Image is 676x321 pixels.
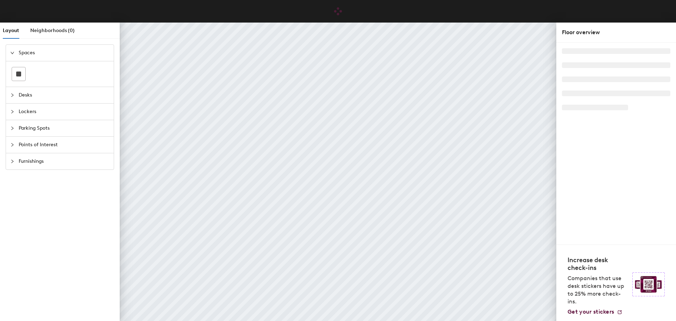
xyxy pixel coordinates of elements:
[19,87,109,103] span: Desks
[3,27,19,33] span: Layout
[19,45,109,61] span: Spaces
[10,143,14,147] span: collapsed
[10,93,14,97] span: collapsed
[19,120,109,136] span: Parking Spots
[19,137,109,153] span: Points of Interest
[10,110,14,114] span: collapsed
[10,126,14,130] span: collapsed
[10,159,14,163] span: collapsed
[10,51,14,55] span: expanded
[568,308,622,315] a: Get your stickers
[19,104,109,120] span: Lockers
[568,308,614,315] span: Get your stickers
[568,274,628,305] p: Companies that use desk stickers have up to 25% more check-ins.
[30,27,75,33] span: Neighborhoods (0)
[568,256,628,272] h4: Increase desk check-ins
[562,28,670,37] div: Floor overview
[19,153,109,169] span: Furnishings
[632,272,665,296] img: Sticker logo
